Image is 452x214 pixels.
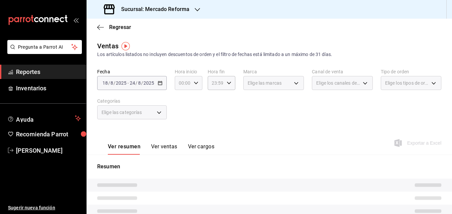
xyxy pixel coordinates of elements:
span: / [113,80,115,86]
span: Inventarios [16,84,81,93]
label: Fecha [97,69,167,74]
button: open_drawer_menu [73,17,79,23]
span: / [141,80,143,86]
div: navigation tabs [108,143,214,155]
label: Canal de venta [312,69,372,74]
span: [PERSON_NAME] [16,146,81,155]
div: Ventas [97,41,118,51]
label: Hora fin [208,69,235,74]
div: Los artículos listados no incluyen descuentos de orden y el filtro de fechas está limitado a un m... [97,51,441,58]
span: Elige los tipos de orden [385,80,429,86]
a: Pregunta a Parrot AI [5,48,82,55]
input: -- [129,80,135,86]
span: Elige las marcas [248,80,282,86]
button: Ver ventas [151,143,177,155]
label: Marca [243,69,304,74]
button: Pregunta a Parrot AI [7,40,82,54]
h3: Sucursal: Mercado Reforma [116,5,189,13]
label: Tipo de orden [381,69,441,74]
span: / [108,80,110,86]
button: Regresar [97,24,131,30]
span: - [127,80,129,86]
button: Ver resumen [108,143,140,155]
p: Resumen [97,163,441,171]
span: Ayuda [16,114,72,122]
input: ---- [115,80,127,86]
span: Reportes [16,67,81,76]
button: Ver cargos [188,143,215,155]
span: Regresar [109,24,131,30]
label: Categorías [97,99,167,103]
span: Sugerir nueva función [8,204,81,211]
span: / [135,80,137,86]
span: Elige las categorías [102,109,142,116]
label: Hora inicio [175,69,202,74]
input: ---- [143,80,154,86]
span: Elige los canales de venta [316,80,360,86]
input: -- [110,80,113,86]
img: Tooltip marker [121,42,130,50]
input: -- [138,80,141,86]
span: Pregunta a Parrot AI [18,44,72,51]
span: Recomienda Parrot [16,130,81,139]
input: -- [102,80,108,86]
